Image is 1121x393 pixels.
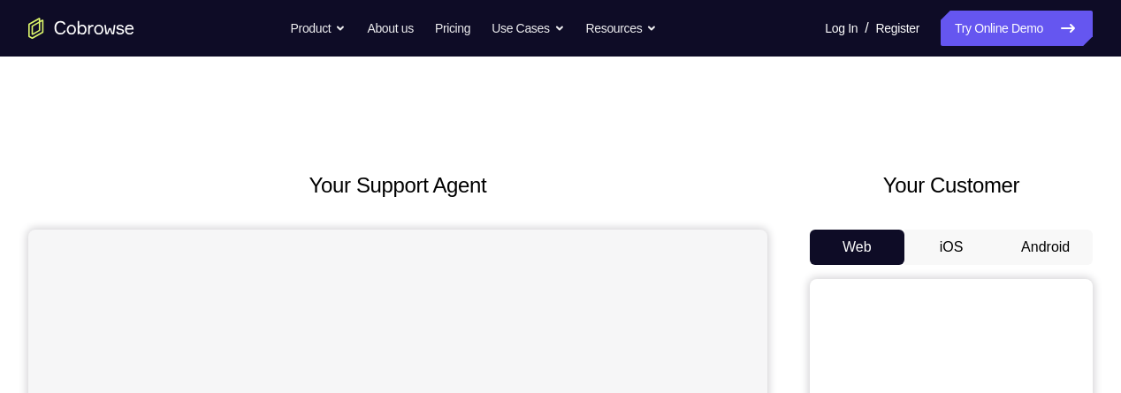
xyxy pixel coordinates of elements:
button: Product [291,11,347,46]
span: / [865,18,868,39]
a: About us [367,11,413,46]
button: Resources [586,11,658,46]
a: Pricing [435,11,470,46]
button: iOS [904,230,999,265]
button: Web [810,230,904,265]
h2: Your Support Agent [28,170,767,201]
button: Use Cases [492,11,564,46]
a: Register [876,11,919,46]
h2: Your Customer [810,170,1093,201]
button: Android [998,230,1093,265]
a: Try Online Demo [941,11,1093,46]
a: Go to the home page [28,18,134,39]
a: Log In [825,11,858,46]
